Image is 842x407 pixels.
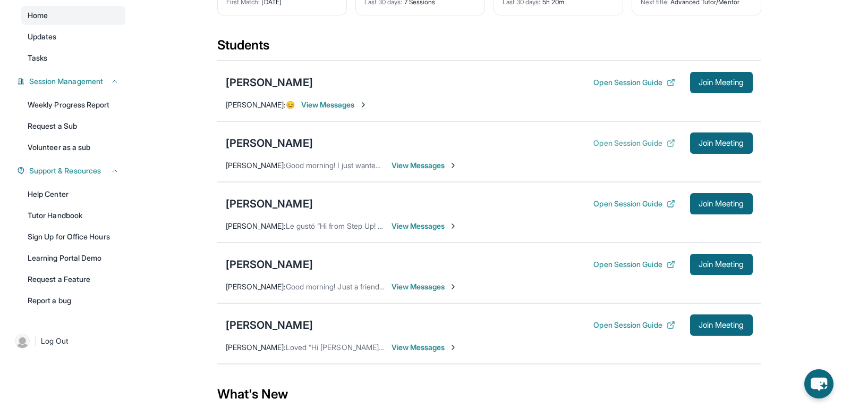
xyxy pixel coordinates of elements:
div: [PERSON_NAME] [226,257,313,272]
img: Chevron-Right [449,161,457,170]
button: Join Meeting [690,72,753,93]
div: [PERSON_NAME] [226,136,313,151]
span: 😊 [286,100,295,109]
span: | [34,335,37,347]
span: [PERSON_NAME] : [226,282,286,291]
span: Tasks [28,53,47,63]
img: user-img [15,334,30,348]
button: Join Meeting [690,314,753,336]
button: chat-button [804,369,834,398]
span: Support & Resources [29,165,101,176]
span: View Messages [392,221,458,231]
span: [PERSON_NAME] : [226,100,286,109]
a: Request a Feature [21,270,125,289]
button: Open Session Guide [593,320,675,330]
div: Students [217,37,761,60]
span: Home [28,10,48,21]
button: Support & Resources [25,165,119,176]
a: Learning Portal Demo [21,248,125,268]
span: Log Out [41,336,69,346]
span: Loved “Hi [PERSON_NAME]! Just a friendly reminder about our session [DATE] at 6:30 pm your time. ... [286,343,719,352]
a: Sign Up for Office Hours [21,227,125,246]
img: Chevron-Right [449,222,457,230]
a: Updates [21,27,125,46]
span: View Messages [301,99,368,110]
a: Weekly Progress Report [21,95,125,114]
a: Help Center [21,185,125,204]
img: Chevron-Right [449,283,457,291]
span: Join Meeting [699,140,744,146]
button: Join Meeting [690,254,753,275]
a: |Log Out [11,329,125,353]
span: Updates [28,31,57,42]
img: Chevron-Right [359,101,368,109]
a: Tasks [21,48,125,68]
span: Good morning! I just wanted to send a friendly reminder about [DATE] tutoring session at 4:30 [286,161,601,170]
span: Join Meeting [699,201,744,207]
span: Join Meeting [699,261,744,268]
button: Open Session Guide [593,138,675,148]
span: Good morning! Just a friendly reminder for our tutoring session [DATE] at 3:30 😊 [286,282,560,291]
button: Open Session Guide [593,77,675,88]
button: Join Meeting [690,193,753,214]
span: [PERSON_NAME] : [226,221,286,230]
span: View Messages [392,160,458,171]
span: Join Meeting [699,322,744,328]
button: Join Meeting [690,132,753,154]
span: Session Management [29,76,103,87]
a: Request a Sub [21,117,125,136]
button: Open Session Guide [593,259,675,270]
div: [PERSON_NAME] [226,318,313,333]
img: Chevron-Right [449,343,457,352]
a: Volunteer as a sub [21,138,125,157]
a: Tutor Handbook [21,206,125,225]
div: [PERSON_NAME] [226,75,313,90]
span: [PERSON_NAME] : [226,161,286,170]
a: Home [21,6,125,25]
span: View Messages [392,342,458,353]
a: Report a bug [21,291,125,310]
div: [PERSON_NAME] [226,196,313,211]
span: Join Meeting [699,79,744,86]
button: Session Management [25,76,119,87]
span: [PERSON_NAME] : [226,343,286,352]
span: View Messages [392,281,458,292]
button: Open Session Guide [593,198,675,209]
